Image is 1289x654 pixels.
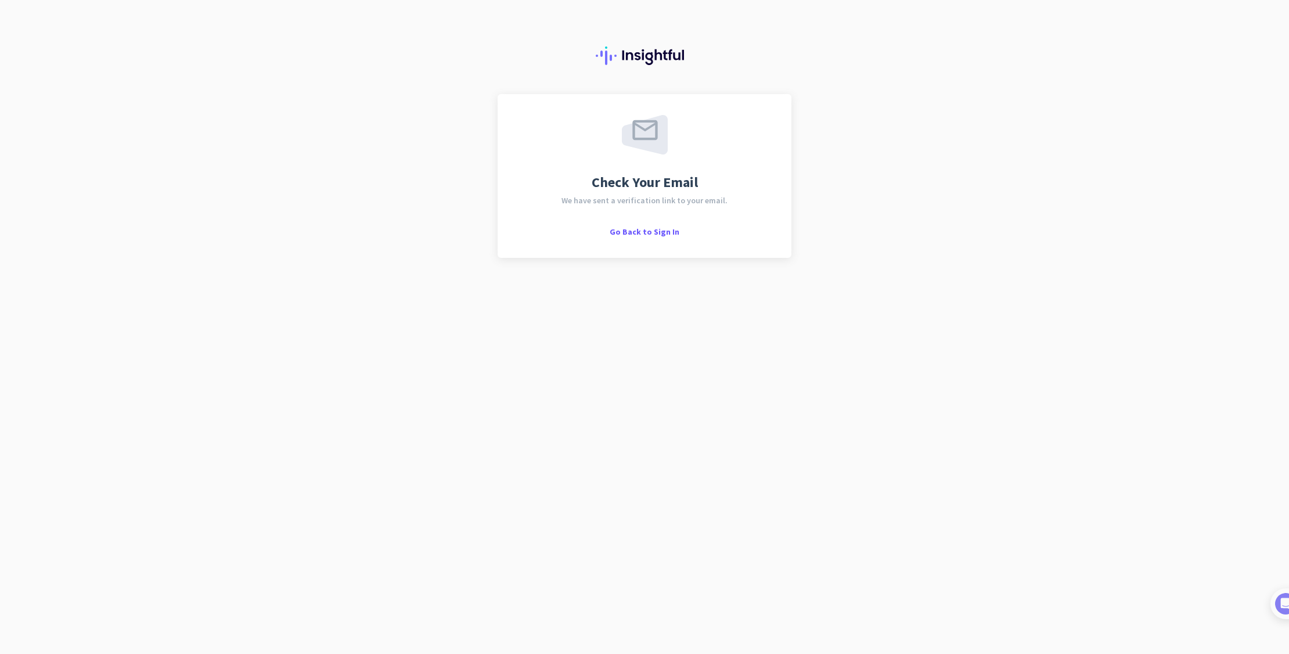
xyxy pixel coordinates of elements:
span: We have sent a verification link to your email. [561,196,728,204]
img: Insightful [596,46,693,65]
span: Go Back to Sign In [610,227,679,237]
img: email-sent [622,115,668,154]
span: Check Your Email [592,175,698,189]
